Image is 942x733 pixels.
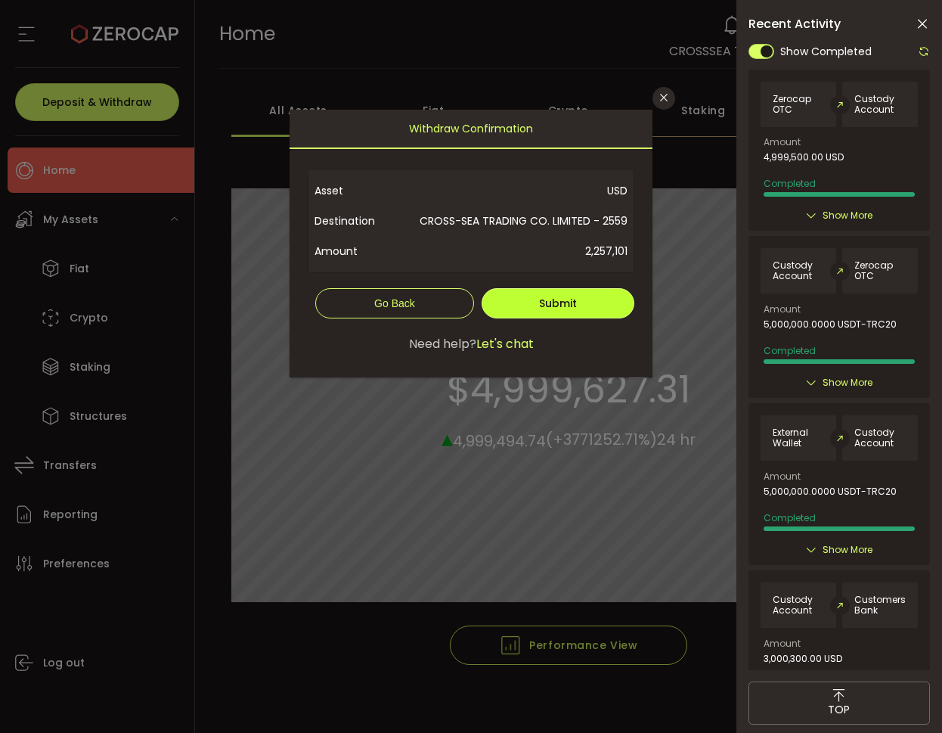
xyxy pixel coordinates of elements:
span: Let's chat [476,335,534,353]
span: USD [411,175,627,206]
iframe: Chat Widget [761,570,942,733]
span: 5,000,000.0000 USDT-TRC20 [764,319,897,330]
span: 5,000,000.0000 USDT-TRC20 [764,486,897,497]
button: Close [652,87,675,110]
span: Custody Account [854,427,906,449]
span: Custody Account [773,260,824,281]
span: CROSS-SEA TRADING CO. LIMITED - 2559 [411,206,627,236]
span: Amount [764,138,801,147]
span: Amount [315,236,411,266]
span: Amount [764,305,801,314]
span: Show More [823,375,872,390]
span: Completed [764,344,816,357]
span: Go Back [374,297,415,309]
span: External Wallet [773,427,824,449]
span: Show More [823,208,872,223]
span: Asset [315,175,411,206]
span: Completed [764,177,816,190]
button: Submit [482,288,634,318]
span: Show Completed [780,44,872,60]
span: Destination [315,206,411,236]
button: Go Back [315,288,474,318]
div: dialog [290,110,652,377]
span: Zerocap OTC [854,260,906,281]
span: Amount [764,472,801,481]
span: Zerocap OTC [773,94,824,115]
span: Withdraw Confirmation [409,110,533,148]
span: Completed [764,511,816,524]
span: Recent Activity [748,18,841,30]
span: 4,999,500.00 USD [764,152,844,163]
span: 2,257,101 [411,236,627,266]
span: Need help? [409,335,476,353]
div: 聊天小工具 [761,570,942,733]
span: Show More [823,542,872,558]
span: Submit [539,296,577,311]
span: Custody Account [854,94,906,115]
